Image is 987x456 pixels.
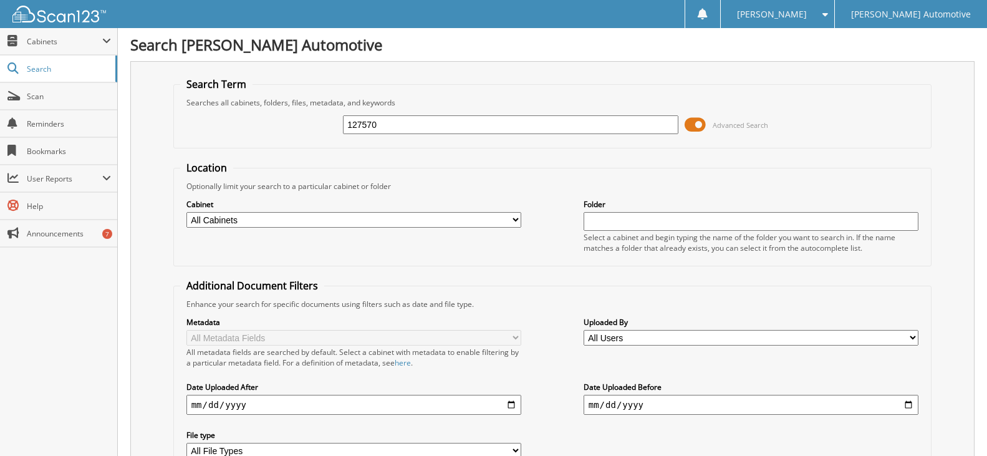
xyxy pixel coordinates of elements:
[186,317,522,327] label: Metadata
[102,229,112,239] div: 7
[395,357,411,368] a: here
[186,430,522,440] label: File type
[27,173,102,184] span: User Reports
[27,201,111,211] span: Help
[186,199,522,210] label: Cabinet
[584,199,919,210] label: Folder
[27,91,111,102] span: Scan
[851,11,971,18] span: [PERSON_NAME] Automotive
[584,317,919,327] label: Uploaded By
[27,64,109,74] span: Search
[180,181,925,192] div: Optionally limit your search to a particular cabinet or folder
[12,6,106,22] img: scan123-logo-white.svg
[27,228,111,239] span: Announcements
[27,146,111,157] span: Bookmarks
[584,232,919,253] div: Select a cabinet and begin typing the name of the folder you want to search in. If the name match...
[180,77,253,91] legend: Search Term
[180,279,324,293] legend: Additional Document Filters
[180,299,925,309] div: Enhance your search for specific documents using filters such as date and file type.
[186,382,522,392] label: Date Uploaded After
[27,119,111,129] span: Reminders
[713,120,768,130] span: Advanced Search
[584,382,919,392] label: Date Uploaded Before
[186,347,522,368] div: All metadata fields are searched by default. Select a cabinet with metadata to enable filtering b...
[584,395,919,415] input: end
[180,161,233,175] legend: Location
[186,395,522,415] input: start
[180,97,925,108] div: Searches all cabinets, folders, files, metadata, and keywords
[130,34,975,55] h1: Search [PERSON_NAME] Automotive
[737,11,807,18] span: [PERSON_NAME]
[27,36,102,47] span: Cabinets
